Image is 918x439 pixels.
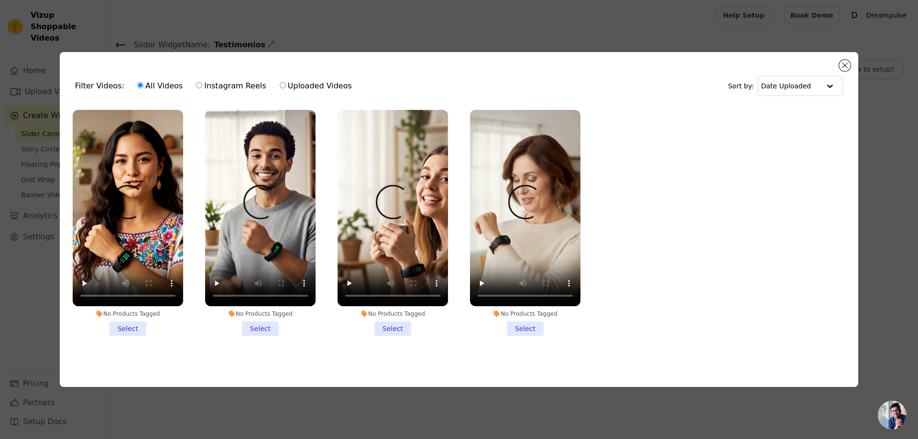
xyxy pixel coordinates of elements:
div: No Products Tagged [338,310,448,318]
button: Close modal [839,60,851,71]
div: No Products Tagged [205,310,316,318]
label: Instagram Reels [196,80,266,92]
div: Chat abierto [878,401,907,429]
div: Sort by: [728,76,843,96]
div: Filter Videos: [75,75,357,97]
label: Uploaded Videos [279,80,352,92]
div: No Products Tagged [470,310,580,318]
label: All Videos [137,80,183,92]
div: No Products Tagged [73,310,183,318]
